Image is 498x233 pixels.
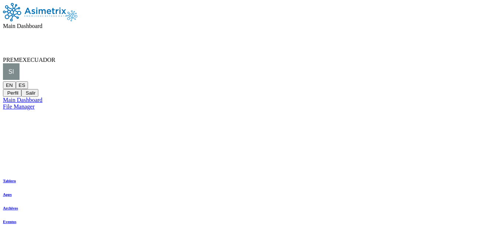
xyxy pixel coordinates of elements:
a: File Manager [3,103,495,110]
button: ES [16,81,28,89]
img: Asimetrix logo [66,10,77,21]
button: Salir [21,89,38,97]
a: Tablero [3,179,18,183]
a: Main Dashboard [3,97,495,103]
a: Eventos [3,219,18,224]
span: Main Dashboard [3,23,42,29]
a: Archivos [3,206,18,210]
img: Asimetrix logo [3,3,66,21]
button: Perfil [3,89,21,97]
img: simendoza@ecuaquimica.com.ec profile pic [3,63,20,80]
a: Apps [3,192,18,197]
span: PREMEXECUADOR [3,57,55,63]
button: EN [3,81,16,89]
